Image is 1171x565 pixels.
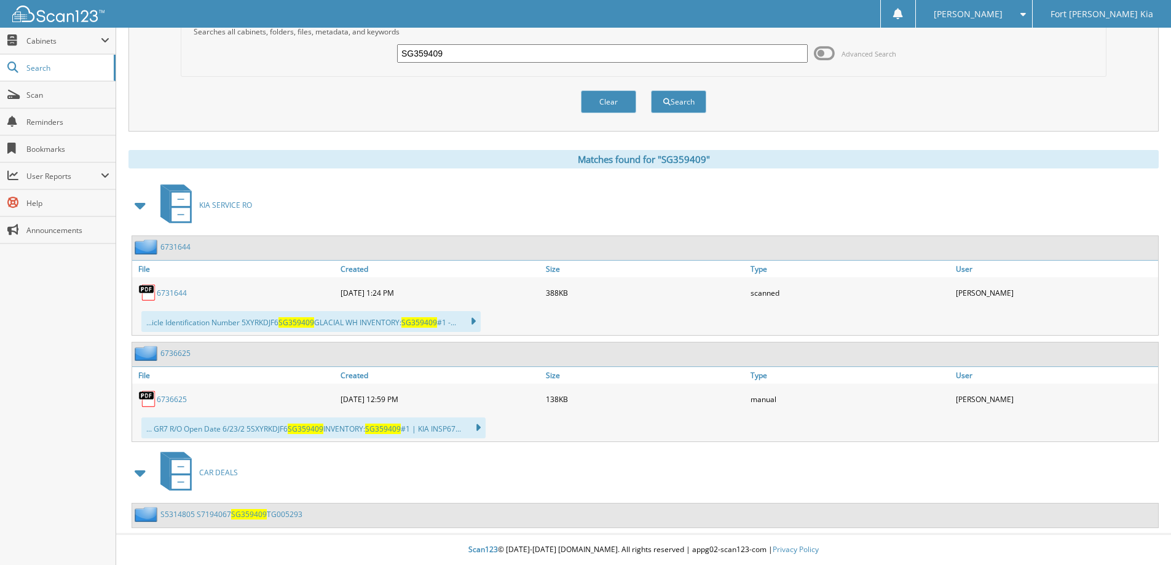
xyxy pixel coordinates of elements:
[141,417,486,438] div: ... GR7 R/O Open Date 6/23/2 5SXYRKDJF6 INVENTORY: #1 | KIA INSP67...
[160,242,191,252] a: 6731644
[26,90,109,100] span: Scan
[953,261,1158,277] a: User
[153,448,238,497] a: CAR DEALS
[199,200,252,210] span: KIA SERVICE RO
[135,346,160,361] img: folder2.png
[337,261,543,277] a: Created
[1051,10,1153,18] span: Fort [PERSON_NAME] Kia
[543,261,748,277] a: Size
[153,181,252,229] a: KIA SERVICE RO
[128,150,1159,168] div: Matches found for "SG359409"
[26,144,109,154] span: Bookmarks
[138,390,157,408] img: PDF.png
[141,311,481,332] div: ...icle Identification Number 5XYRKDJF6 GLACIAL WH INVENTORY: #1 -...
[26,36,101,46] span: Cabinets
[135,507,160,522] img: folder2.png
[187,26,1100,37] div: Searches all cabinets, folders, files, metadata, and keywords
[116,535,1171,565] div: © [DATE]-[DATE] [DOMAIN_NAME]. All rights reserved | appg02-scan123-com |
[26,63,108,73] span: Search
[132,261,337,277] a: File
[651,90,706,113] button: Search
[26,225,109,235] span: Announcements
[12,6,104,22] img: scan123-logo-white.svg
[337,280,543,305] div: [DATE] 1:24 PM
[543,280,748,305] div: 388KB
[26,171,101,181] span: User Reports
[157,288,187,298] a: 6731644
[157,394,187,405] a: 6736625
[953,367,1158,384] a: User
[543,387,748,411] div: 138KB
[337,367,543,384] a: Created
[747,387,953,411] div: manual
[132,367,337,384] a: File
[842,49,896,58] span: Advanced Search
[934,10,1003,18] span: [PERSON_NAME]
[581,90,636,113] button: Clear
[231,509,267,520] span: SG359409
[26,198,109,208] span: Help
[365,424,401,434] span: SG359409
[160,509,302,520] a: S5314805 S7194067SG359409TG005293
[953,280,1158,305] div: [PERSON_NAME]
[160,348,191,358] a: 6736625
[953,387,1158,411] div: [PERSON_NAME]
[747,261,953,277] a: Type
[1110,506,1171,565] iframe: Chat Widget
[747,280,953,305] div: scanned
[26,117,109,127] span: Reminders
[401,317,437,328] span: SG359409
[288,424,323,434] span: SG359409
[747,367,953,384] a: Type
[278,317,314,328] span: SG359409
[135,239,160,255] img: folder2.png
[199,467,238,478] span: CAR DEALS
[468,544,498,555] span: Scan123
[543,367,748,384] a: Size
[337,387,543,411] div: [DATE] 12:59 PM
[773,544,819,555] a: Privacy Policy
[138,283,157,302] img: PDF.png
